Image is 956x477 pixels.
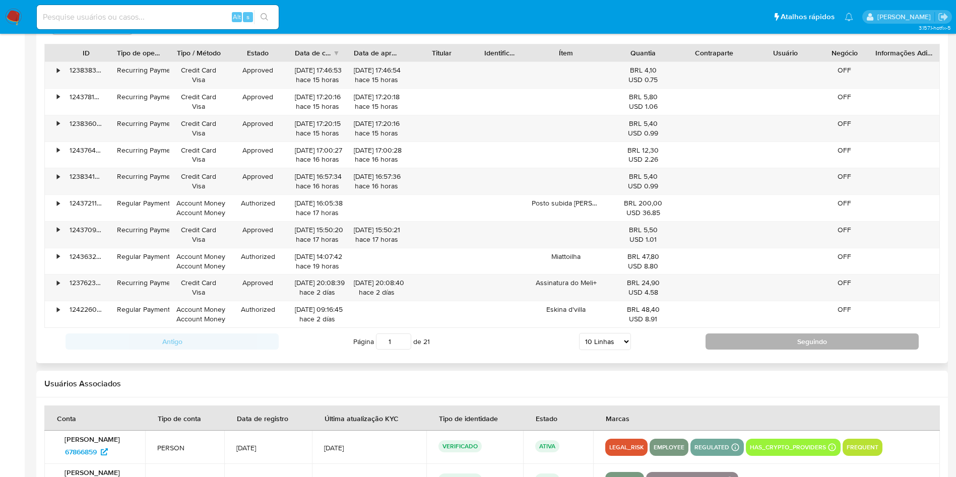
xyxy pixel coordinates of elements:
a: Sair [938,12,948,22]
span: Atalhos rápidos [781,12,835,22]
button: search-icon [254,10,275,24]
span: 3.157.1-hotfix-5 [919,24,951,32]
h2: Usuários Associados [44,379,940,389]
span: s [246,12,249,22]
input: Pesquise usuários ou casos... [37,11,279,24]
span: Alt [233,12,241,22]
p: magno.ferreira@mercadopago.com.br [877,12,934,22]
a: Notificações [845,13,853,21]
